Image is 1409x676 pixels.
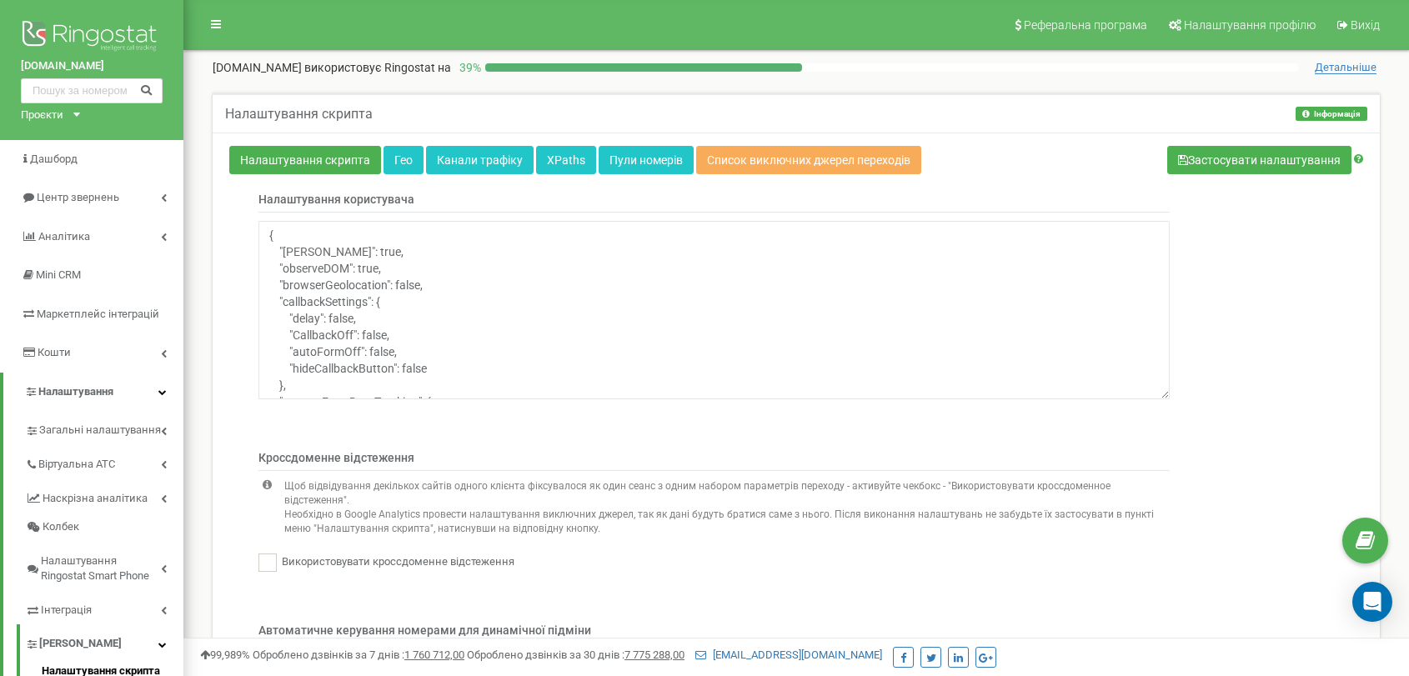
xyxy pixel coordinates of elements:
[25,513,183,542] a: Колбек
[25,445,183,479] a: Віртуальна АТС
[36,268,81,281] span: Mini CRM
[43,519,79,535] span: Колбек
[30,153,78,165] span: Дашборд
[1184,18,1316,32] span: Налаштування профілю
[213,59,451,76] p: [DOMAIN_NAME]
[1351,18,1380,32] span: Вихід
[21,78,163,103] input: Пошук за номером
[284,508,1170,536] p: Необхідно в Google Analytics провести налаштування виключних джерел, так як дані будуть братися с...
[38,230,90,243] span: Аналiтика
[258,449,1170,471] p: Кроссдоменне відстеження
[258,622,1170,643] p: Автоматичне керування номерами для динамічної підміни
[695,648,882,661] a: [EMAIL_ADDRESS][DOMAIN_NAME]
[3,373,183,412] a: Налаштування
[258,221,1170,399] textarea: { "[PERSON_NAME]": true, "observeDOM": true, "browserGeolocation": false, "callbackSettings": { "...
[25,591,183,625] a: Інтеграція
[25,624,183,658] a: [PERSON_NAME]
[38,346,71,358] span: Кошти
[1352,582,1392,622] div: Open Intercom Messenger
[38,385,113,398] span: Налаштування
[39,636,122,652] span: [PERSON_NAME]
[451,59,485,76] p: 39 %
[258,191,1170,213] p: Налаштування користувача
[21,108,63,123] div: Проєкти
[467,648,684,661] span: Оброблено дзвінків за 30 днів :
[536,146,596,174] a: XPaths
[253,648,464,661] span: Оброблено дзвінків за 7 днів :
[225,107,373,122] h5: Налаштування скрипта
[41,553,161,584] span: Налаштування Ringostat Smart Phone
[624,648,684,661] u: 7 775 288,00
[200,648,250,661] span: 99,989%
[39,423,161,438] span: Загальні налаштування
[43,491,148,507] span: Наскрізна аналітика
[38,457,115,473] span: Віртуальна АТС
[25,479,183,513] a: Наскрізна аналітика
[25,411,183,445] a: Загальні налаштування
[404,648,464,661] u: 1 760 712,00
[21,17,163,58] img: Ringostat logo
[1024,18,1147,32] span: Реферальна програма
[37,308,159,320] span: Маркетплейс інтеграцій
[21,58,163,74] a: [DOMAIN_NAME]
[696,146,921,174] a: Список виключних джерел переходів
[277,554,514,570] label: Використовувати кроссдоменне відстеження
[599,146,694,174] a: Пули номерів
[37,191,119,203] span: Центр звернень
[1296,107,1367,121] button: Інформація
[304,61,451,74] span: використовує Ringostat на
[284,479,1170,508] p: Щоб відвідування декількох сайтів одного клієнта фіксувалося як один сеанс з одним набором параме...
[1315,61,1376,74] span: Детальніше
[426,146,534,174] a: Канали трафіку
[41,603,92,618] span: Інтеграція
[1167,146,1351,174] button: Застосувати налаштування
[25,542,183,591] a: Налаштування Ringostat Smart Phone
[384,146,424,174] a: Гео
[229,146,381,174] a: Налаштування скрипта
